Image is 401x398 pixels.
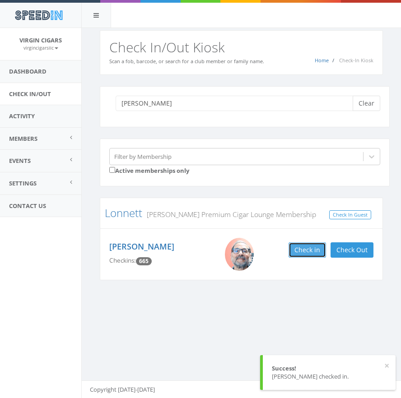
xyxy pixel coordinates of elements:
a: Check In Guest [329,210,371,220]
label: Active memberships only [109,165,189,175]
span: Settings [9,179,37,187]
h2: Check In/Out Kiosk [109,40,373,55]
div: Filter by Membership [114,152,172,161]
span: Checkins: [109,256,136,264]
button: × [384,361,389,370]
span: Contact Us [9,202,46,210]
img: Frank.jpg [225,238,254,271]
small: Scan a fob, barcode, or search for a club member or family name. [109,58,264,65]
input: Search a name to check in [116,96,359,111]
a: [PERSON_NAME] [109,241,174,252]
small: virgincigarsllc [23,45,58,51]
a: virgincigarsllc [23,43,58,51]
span: Events [9,157,31,165]
div: Success! [272,364,387,373]
small: [PERSON_NAME] Premium Cigar Lounge Membership [142,209,316,219]
div: [PERSON_NAME] checked in. [272,372,387,381]
span: Members [9,134,37,143]
a: Lonnett [105,205,142,220]
span: Virgin Cigars [19,36,62,44]
a: Home [315,57,329,64]
img: speedin_logo.png [10,7,67,23]
input: Active memberships only [109,167,115,173]
span: Check-In Kiosk [339,57,373,64]
button: Check Out [331,242,373,258]
button: Clear [353,96,380,111]
span: Checkin count [136,257,152,265]
button: Check in [289,242,326,258]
